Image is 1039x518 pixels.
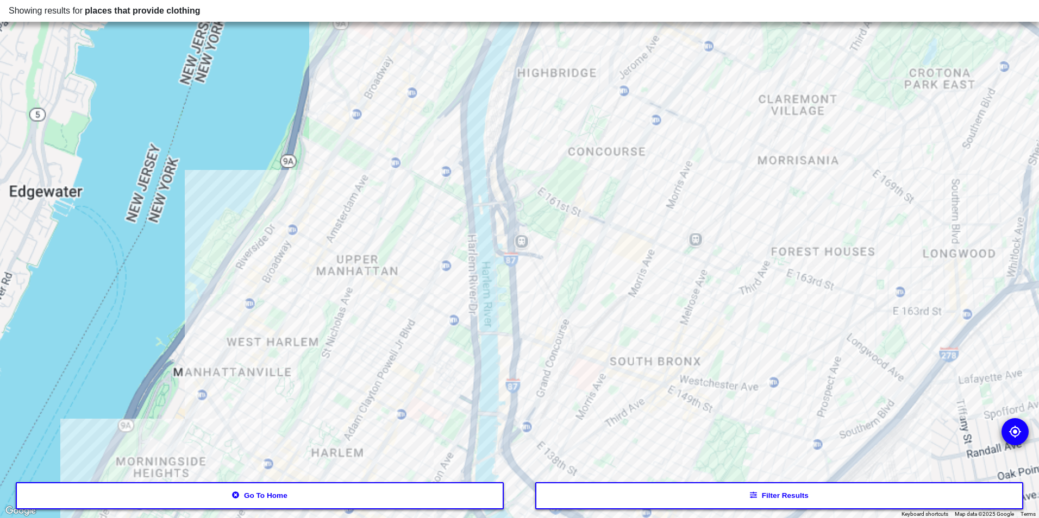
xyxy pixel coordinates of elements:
a: Terms (opens in new tab) [1021,511,1036,517]
button: Filter results [535,482,1024,509]
span: places that provide clothing [85,6,200,15]
img: Google [3,504,39,518]
span: Map data ©2025 Google [955,511,1014,517]
img: go to my location [1009,425,1022,438]
div: Showing results for [9,4,1030,17]
button: Go to home [16,482,504,509]
a: Open this area in Google Maps (opens a new window) [3,504,39,518]
button: Keyboard shortcuts [902,510,948,518]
